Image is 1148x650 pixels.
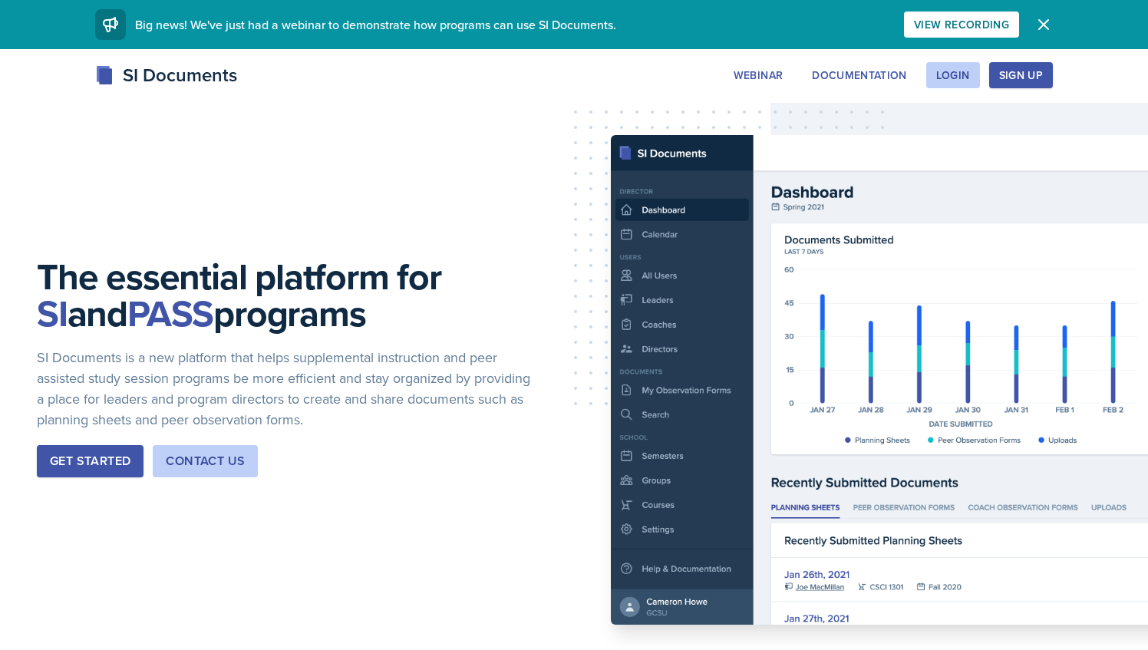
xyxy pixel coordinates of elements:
button: Get Started [37,445,143,477]
div: Sign Up [999,69,1043,81]
button: Documentation [802,62,917,88]
button: Contact Us [153,445,258,477]
span: Big news! We've just had a webinar to demonstrate how programs can use SI Documents. [135,16,616,33]
div: Login [936,69,970,81]
button: Webinar [724,62,793,88]
div: SI Documents [95,61,237,89]
div: Get Started [50,452,130,470]
div: Webinar [734,69,783,81]
div: View Recording [914,18,1009,31]
button: View Recording [904,12,1019,38]
div: Documentation [812,69,907,81]
button: Login [926,62,980,88]
button: Sign Up [989,62,1053,88]
div: Contact Us [166,452,245,470]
